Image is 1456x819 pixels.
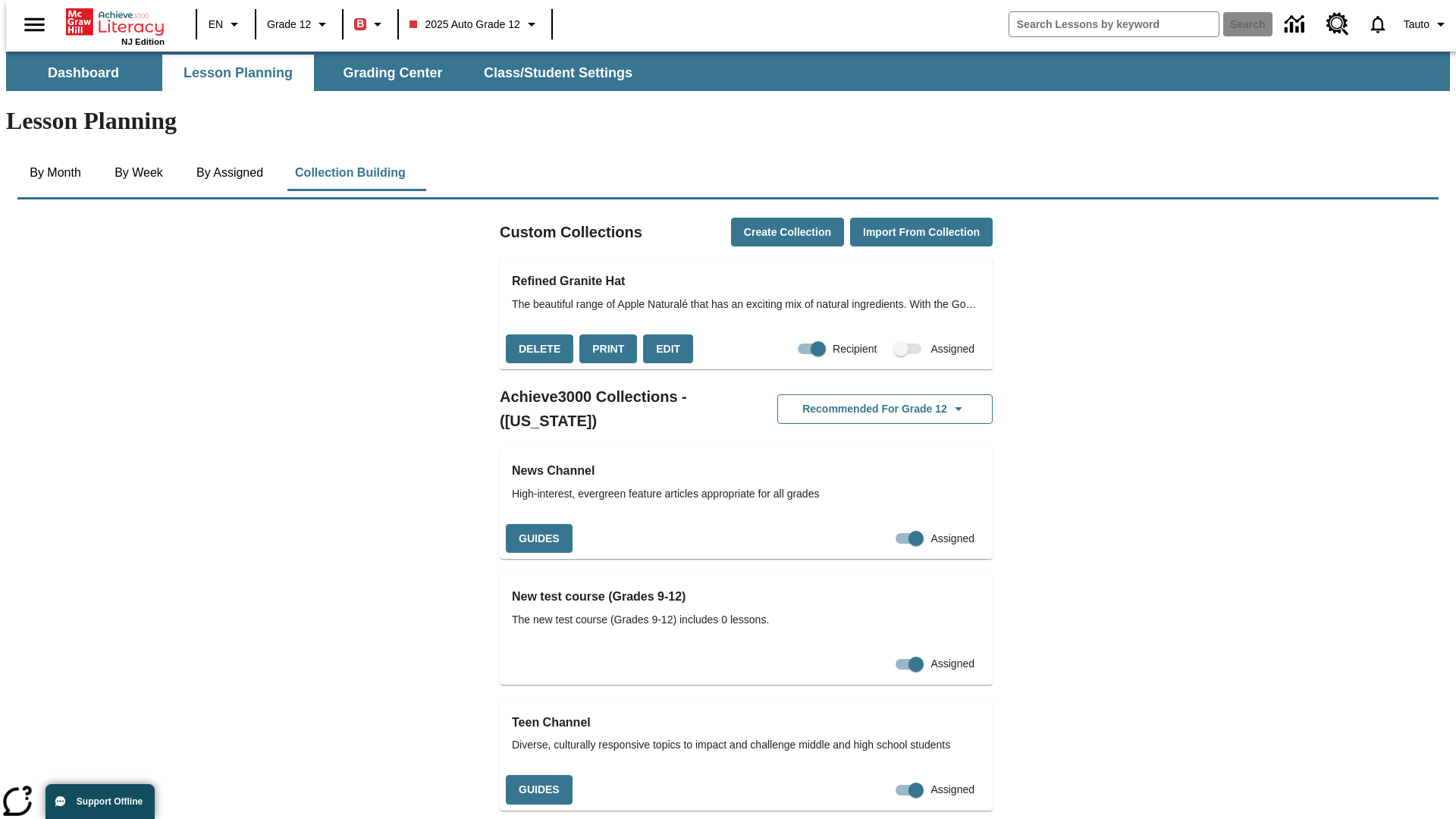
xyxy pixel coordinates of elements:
[833,341,877,357] span: Recipient
[1317,4,1358,45] a: Resource Center, Will open in new tab
[506,524,573,554] button: Guides
[66,7,165,37] a: Home
[209,17,223,33] span: EN
[267,17,311,33] span: Grade 12
[1358,5,1398,44] a: Notifications
[1398,11,1456,38] button: Profile/Settings
[1404,17,1429,33] span: Tauto
[506,334,573,364] button: Delete
[409,17,519,33] span: 2025 Auto Grade 12
[512,297,981,312] span: The beautiful range of Apple Naturalé that has an exciting mix of natural ingredients. With the G...
[512,712,981,733] h3: Teen Channel
[6,107,1450,135] h1: Lesson Planning
[777,394,993,424] button: Recommended for Grade 12
[930,782,974,798] span: Assigned
[121,37,165,46] span: NJ Edition
[202,11,250,38] button: Language: EN, Select a language
[500,220,642,244] h2: Custom Collections
[283,155,418,191] button: Collection Building
[512,460,981,482] h3: News Channel
[1009,12,1219,36] input: search field
[261,11,337,38] button: Grade: Grade 12, Select a grade
[850,218,993,247] button: Import from Collection
[731,218,844,247] button: Create Collection
[506,775,573,805] button: Guides
[184,155,275,191] button: By Assigned
[930,531,974,547] span: Assigned
[500,384,746,433] h2: Achieve3000 Collections - ([US_STATE])
[512,612,981,628] span: The new test course (Grades 9-12) includes 0 lessons.
[45,784,155,819] button: Support Offline
[1276,4,1317,45] a: Data Center
[101,155,177,191] button: By Week
[930,656,974,672] span: Assigned
[6,55,646,91] div: SubNavbar
[643,334,693,364] button: Edit
[403,11,546,38] button: Class: 2025 Auto Grade 12, Select your class
[348,11,393,38] button: Boost Class color is red. Change class color
[77,796,143,807] span: Support Offline
[356,14,364,33] span: B
[930,341,974,357] span: Assigned
[579,334,637,364] button: Print, will open in a new window
[17,155,93,191] button: By Month
[512,486,981,502] span: High-interest, evergreen feature articles appropriate for all grades
[512,737,981,753] span: Diverse, culturally responsive topics to impact and challenge middle and high school students
[512,271,981,292] h3: Refined Granite Hat
[6,52,1450,91] div: SubNavbar
[162,55,314,91] button: Lesson Planning
[317,55,469,91] button: Grading Center
[12,2,57,47] button: Open side menu
[472,55,645,91] button: Class/Student Settings
[512,586,981,607] h3: New test course (Grades 9-12)
[66,5,165,46] div: Home
[8,55,159,91] button: Dashboard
